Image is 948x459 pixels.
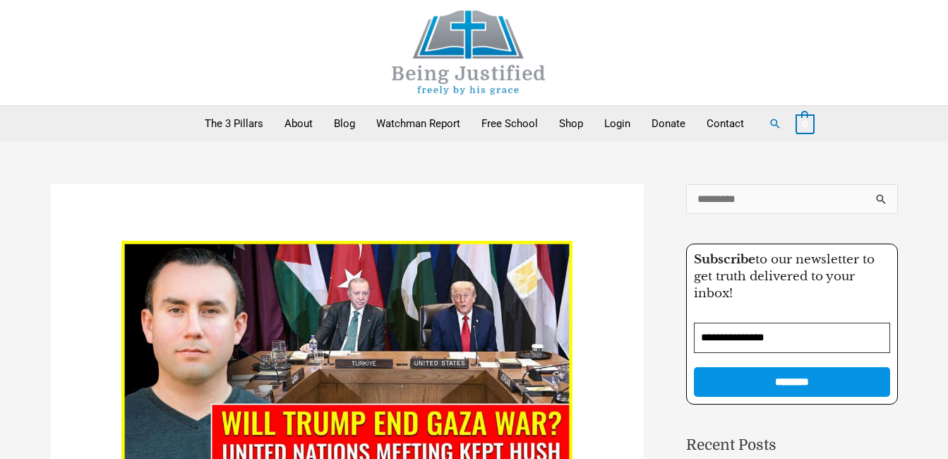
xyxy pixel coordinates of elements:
[594,106,641,141] a: Login
[694,252,875,301] span: to our newsletter to get truth delivered to your inbox!
[694,252,755,267] strong: Subscribe
[471,106,548,141] a: Free School
[194,106,755,141] nav: Primary Site Navigation
[548,106,594,141] a: Shop
[694,323,890,353] input: Email Address *
[769,117,781,130] a: Search button
[363,11,575,95] img: Being Justified
[366,106,471,141] a: Watchman Report
[323,106,366,141] a: Blog
[796,117,815,130] a: View Shopping Cart, empty
[803,119,808,129] span: 0
[686,434,898,457] h2: Recent Posts
[696,106,755,141] a: Contact
[194,106,274,141] a: The 3 Pillars
[274,106,323,141] a: About
[641,106,696,141] a: Donate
